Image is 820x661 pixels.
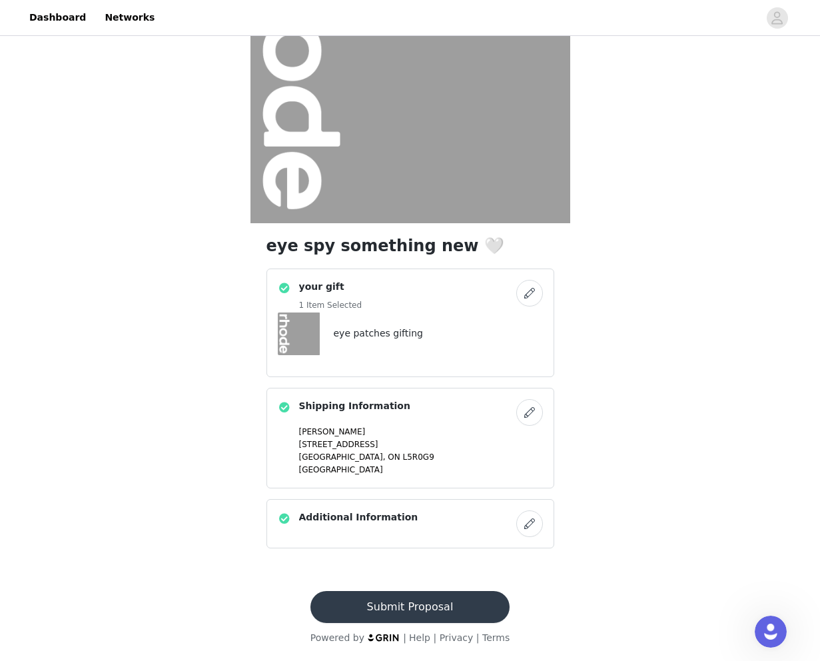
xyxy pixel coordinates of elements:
p: [PERSON_NAME] [299,426,543,438]
h5: 1 Item Selected [299,299,362,311]
span: | [476,632,480,643]
p: [STREET_ADDRESS] [299,438,543,450]
span: | [433,632,436,643]
span: ON [388,452,400,462]
h4: eye patches gifting [334,327,423,340]
a: Privacy [440,632,474,643]
span: Powered by [310,632,364,643]
a: Terms [482,632,510,643]
div: Additional Information [266,499,554,548]
span: | [403,632,406,643]
img: logo [367,633,400,642]
span: L5R0G9 [403,452,434,462]
span: [GEOGRAPHIC_DATA], [299,452,386,462]
h4: Shipping Information [299,399,410,413]
div: Shipping Information [266,388,554,488]
a: Help [409,632,430,643]
div: avatar [771,7,783,29]
h4: Additional Information [299,510,418,524]
a: Dashboard [21,3,94,33]
div: your gift [266,269,554,377]
p: [GEOGRAPHIC_DATA] [299,464,543,476]
button: Submit Proposal [310,591,510,623]
a: Networks [97,3,163,33]
img: eye patches gifting [278,313,320,355]
iframe: Intercom live chat [755,616,787,648]
h4: your gift [299,280,362,294]
h1: eye spy something new 🤍 [266,234,554,258]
